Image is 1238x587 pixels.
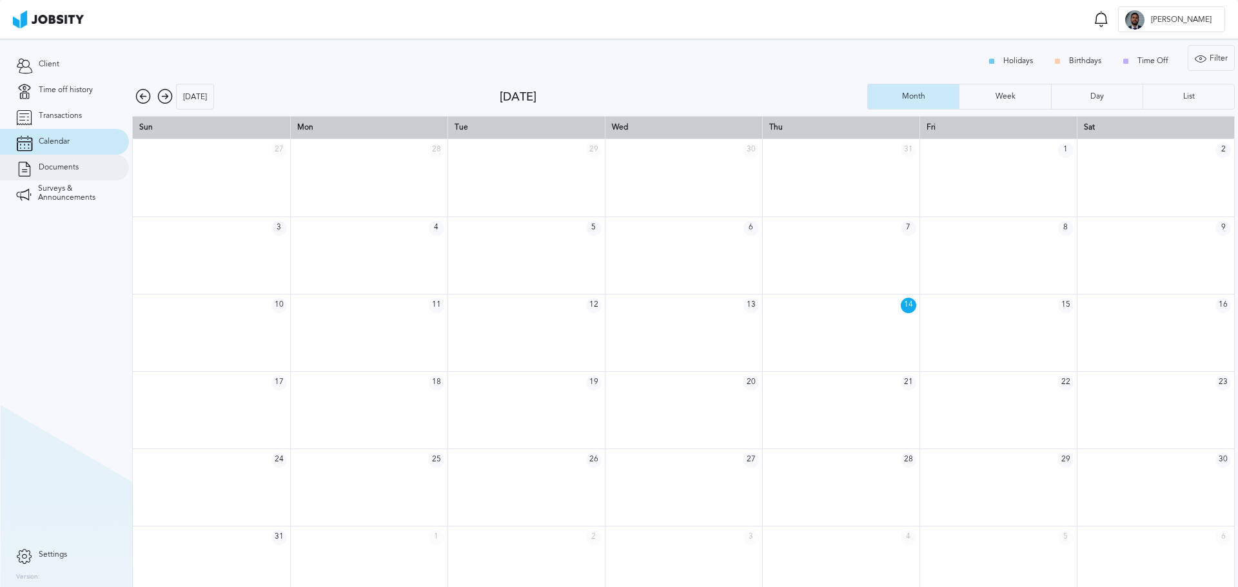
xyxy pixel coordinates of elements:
span: 12 [586,298,602,313]
span: 27 [743,452,759,468]
span: 29 [1058,452,1074,468]
div: F [1125,10,1145,30]
span: 7 [901,220,916,236]
span: 29 [586,142,602,158]
span: Documents [39,163,79,172]
span: Fri [927,122,936,131]
span: Sun [139,122,153,131]
span: 31 [901,142,916,158]
span: Mon [297,122,313,131]
div: Week [989,92,1022,101]
div: List [1177,92,1201,101]
span: 18 [429,375,444,390]
button: List [1143,84,1235,110]
span: 13 [743,298,759,313]
span: 21 [901,375,916,390]
span: Wed [612,122,628,131]
div: [DATE] [500,90,867,104]
span: 4 [901,530,916,545]
span: Calendar [39,137,70,146]
span: 2 [1215,142,1231,158]
button: [DATE] [176,84,214,110]
span: 24 [271,452,287,468]
span: Settings [39,550,67,559]
span: 8 [1058,220,1074,236]
span: 28 [429,142,444,158]
span: 14 [901,298,916,313]
span: 3 [743,530,759,545]
img: ab4bad089aa723f57921c736e9817d99.png [13,10,84,28]
span: Time off history [39,86,93,95]
span: 5 [586,220,602,236]
span: 23 [1215,375,1231,390]
button: Filter [1188,45,1235,71]
span: 27 [271,142,287,158]
span: 31 [271,530,287,545]
span: 17 [271,375,287,390]
span: Transactions [39,111,82,120]
button: Day [1051,84,1143,110]
span: 20 [743,375,759,390]
span: 16 [1215,298,1231,313]
span: 1 [1058,142,1074,158]
span: 5 [1058,530,1074,545]
span: Tue [455,122,468,131]
span: 19 [586,375,602,390]
span: 6 [1215,530,1231,545]
span: 30 [743,142,759,158]
span: Sat [1084,122,1095,131]
span: 28 [901,452,916,468]
div: Filter [1188,46,1234,72]
label: Version: [16,573,40,581]
span: 3 [271,220,287,236]
span: 4 [429,220,444,236]
div: Day [1084,92,1110,101]
span: 9 [1215,220,1231,236]
span: 26 [586,452,602,468]
span: Thu [769,122,783,131]
span: 11 [429,298,444,313]
span: [PERSON_NAME] [1145,15,1218,24]
span: 2 [586,530,602,545]
div: Month [896,92,932,101]
span: 6 [743,220,759,236]
span: 25 [429,452,444,468]
span: 10 [271,298,287,313]
span: 1 [429,530,444,545]
span: Surveys & Announcements [38,184,113,202]
span: 22 [1058,375,1074,390]
button: Month [867,84,959,110]
span: 15 [1058,298,1074,313]
span: Client [39,60,59,69]
span: 30 [1215,452,1231,468]
div: [DATE] [177,84,213,110]
button: F[PERSON_NAME] [1118,6,1225,32]
button: Week [959,84,1050,110]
